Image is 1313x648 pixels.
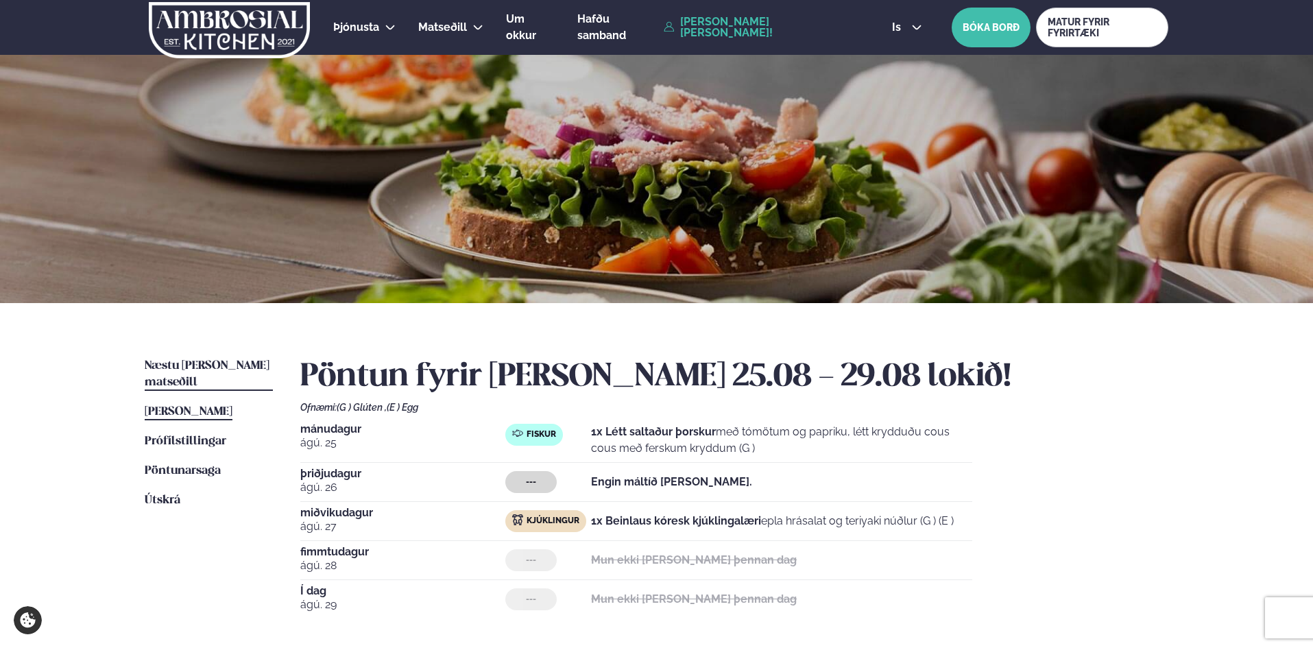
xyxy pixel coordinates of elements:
strong: Mun ekki [PERSON_NAME] þennan dag [591,553,797,566]
span: Matseðill [418,21,467,34]
a: [PERSON_NAME] [145,404,232,420]
strong: 1x Beinlaus kóresk kjúklingalæri [591,514,761,527]
button: BÓKA BORÐ [952,8,1031,47]
p: með tómötum og papriku, létt krydduðu cous cous með ferskum kryddum (G ) [591,424,972,457]
a: Cookie settings [14,606,42,634]
h2: Pöntun fyrir [PERSON_NAME] 25.08 - 29.08 lokið! [300,358,1168,396]
a: Næstu [PERSON_NAME] matseðill [145,358,273,391]
span: [PERSON_NAME] [145,406,232,418]
span: Útskrá [145,494,180,506]
span: --- [526,477,536,488]
span: Í dag [300,586,505,597]
span: Um okkur [506,12,536,42]
span: ágú. 29 [300,597,505,613]
span: --- [526,555,536,566]
strong: 1x Létt saltaður þorskur [591,425,716,438]
span: Prófílstillingar [145,435,226,447]
span: fimmtudagur [300,547,505,557]
div: Ofnæmi: [300,402,1168,413]
span: (E ) Egg [387,402,418,413]
strong: Mun ekki [PERSON_NAME] þennan dag [591,592,797,605]
strong: Engin máltíð [PERSON_NAME]. [591,475,752,488]
span: miðvikudagur [300,507,505,518]
span: (G ) Glúten , [337,402,387,413]
a: [PERSON_NAME] [PERSON_NAME]! [664,16,860,38]
img: chicken.svg [512,514,523,525]
a: Útskrá [145,492,180,509]
span: ágú. 25 [300,435,505,451]
span: Kjúklingur [527,516,579,527]
a: Þjónusta [333,19,379,36]
span: Hafðu samband [577,12,626,42]
span: Næstu [PERSON_NAME] matseðill [145,360,269,388]
span: ágú. 28 [300,557,505,574]
a: Prófílstillingar [145,433,226,450]
a: MATUR FYRIR FYRIRTÆKI [1036,8,1168,47]
a: Um okkur [506,11,555,44]
span: ágú. 26 [300,479,505,496]
a: Hafðu samband [577,11,657,44]
span: ágú. 27 [300,518,505,535]
span: is [892,22,905,33]
a: Pöntunarsaga [145,463,221,479]
img: logo [147,2,311,58]
button: is [881,22,932,33]
span: --- [526,594,536,605]
span: Fiskur [527,429,556,440]
img: fish.svg [512,428,523,439]
span: Pöntunarsaga [145,465,221,477]
a: Matseðill [418,19,467,36]
p: epla hrásalat og teriyaki núðlur (G ) (E ) [591,513,954,529]
span: Þjónusta [333,21,379,34]
span: þriðjudagur [300,468,505,479]
span: mánudagur [300,424,505,435]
